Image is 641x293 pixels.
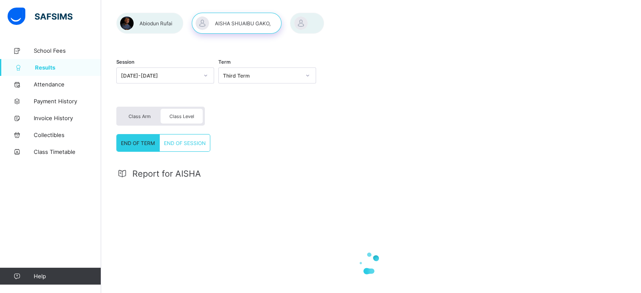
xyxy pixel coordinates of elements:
span: Invoice History [34,115,101,121]
span: Collectibles [34,132,101,138]
span: Term [218,59,231,65]
span: Payment History [34,98,101,105]
span: Session [116,59,134,65]
span: Help [34,273,101,280]
span: Report for AISHA [132,169,201,179]
div: [DATE]-[DATE] [121,73,198,79]
span: Attendance [34,81,101,88]
div: Third Term [223,73,300,79]
img: safsims [8,8,72,25]
span: Results [35,64,101,71]
span: Class Arm [129,113,151,119]
span: Class Timetable [34,148,101,155]
span: END OF SESSION [164,140,206,146]
span: END OF TERM [121,140,155,146]
span: School Fees [34,47,101,54]
span: Class Level [169,113,194,119]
